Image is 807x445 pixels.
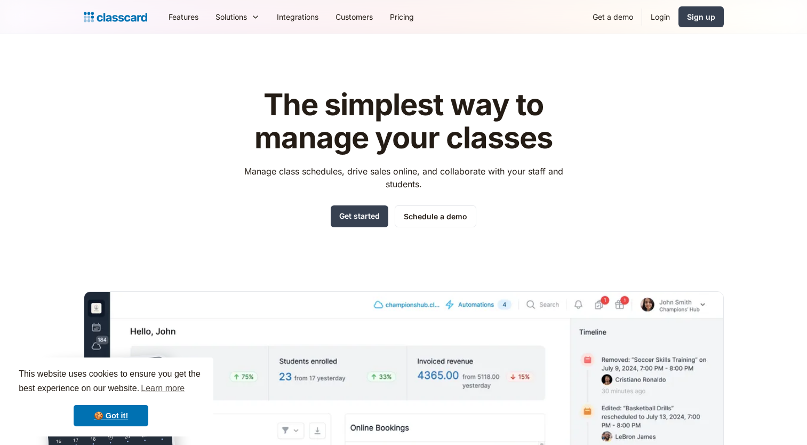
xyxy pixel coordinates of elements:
[327,5,381,29] a: Customers
[207,5,268,29] div: Solutions
[139,380,186,396] a: learn more about cookies
[642,5,678,29] a: Login
[678,6,724,27] a: Sign up
[74,405,148,426] a: dismiss cookie message
[331,205,388,227] a: Get started
[268,5,327,29] a: Integrations
[215,11,247,22] div: Solutions
[234,165,573,190] p: Manage class schedules, drive sales online, and collaborate with your staff and students.
[381,5,422,29] a: Pricing
[584,5,642,29] a: Get a demo
[84,10,147,25] a: Logo
[19,368,203,396] span: This website uses cookies to ensure you get the best experience on our website.
[395,205,476,227] a: Schedule a demo
[687,11,715,22] div: Sign up
[9,357,213,436] div: cookieconsent
[160,5,207,29] a: Features
[234,89,573,154] h1: The simplest way to manage your classes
